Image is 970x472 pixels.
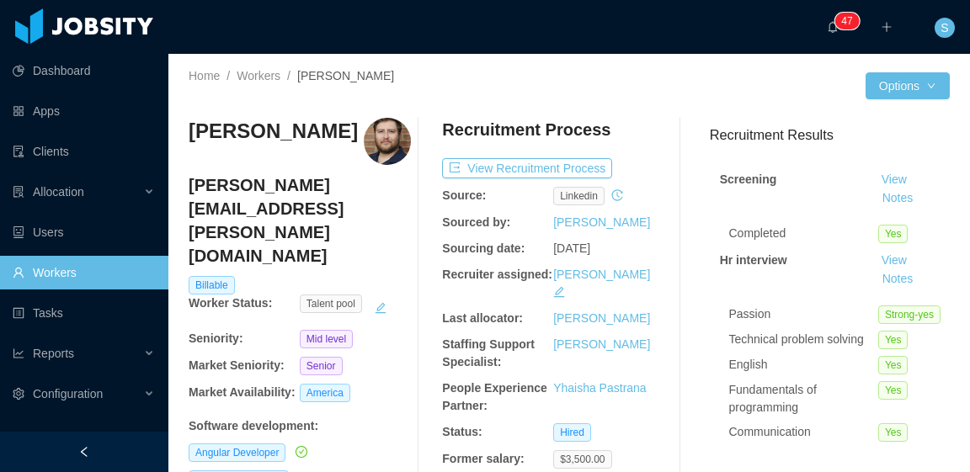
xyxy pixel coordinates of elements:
div: Fundamentals of programming [729,381,878,416]
span: America [300,384,350,402]
h3: [PERSON_NAME] [189,118,358,145]
i: icon: solution [13,186,24,198]
button: Optionsicon: down [866,72,950,99]
h4: [PERSON_NAME][EMAIL_ADDRESS][PERSON_NAME][DOMAIN_NAME] [189,173,411,268]
a: icon: profileTasks [13,296,155,330]
a: icon: exportView Recruitment Process [442,162,612,175]
a: icon: appstoreApps [13,94,155,128]
i: icon: edit [553,286,565,298]
a: icon: check-circle [292,445,307,459]
b: Source: [442,188,486,202]
a: Home [189,69,220,82]
b: Market Seniority: [189,358,285,372]
span: Allocation [33,185,84,199]
i: icon: line-chart [13,347,24,359]
i: icon: bell [827,21,839,33]
span: Angular Developer [189,443,285,462]
strong: Screening [720,172,777,186]
b: Market Availability: [189,385,296,399]
span: Hired [553,423,591,442]
button: edit [374,294,387,321]
b: Recruiter assigned: [442,268,552,281]
i: icon: history [611,189,623,201]
a: [PERSON_NAME] [553,337,650,351]
div: Communication [729,423,878,441]
button: Notes [876,188,920,209]
div: Passion [729,305,878,323]
b: People Experience Partner: [442,381,547,412]
i: icon: plus [881,21,893,33]
a: [PERSON_NAME] [553,311,650,325]
sup: 47 [834,13,859,29]
a: Yhaisha Pastrana [553,381,647,395]
div: Technical problem solving [729,331,878,348]
span: Talent pool [300,294,362,313]
a: icon: auditClients [13,135,155,168]
a: View [876,172,913,186]
span: Reports [33,347,74,360]
a: icon: userWorkers [13,256,155,289]
span: Yes [878,381,909,400]
span: Yes [878,423,909,442]
span: [DATE] [553,241,590,255]
a: [PERSON_NAME] [553,268,650,281]
span: Mid level [300,330,353,348]
b: Sourcing date: [442,241,525,255]
span: $3,500.00 [553,450,611,469]
b: Seniority: [189,331,243,345]
strong: Hr interview [720,253,787,267]
b: Last allocator: [442,311,523,325]
span: Yes [878,356,909,374]
span: Senior [300,357,343,375]
span: Yes [878,331,909,349]
div: Completed [729,225,878,242]
a: icon: robotUsers [13,215,155,249]
b: Software development : [189,419,318,432]
i: icon: check-circle [296,446,307,458]
span: / [227,69,230,82]
span: S [941,18,948,38]
b: Status: [442,425,482,438]
span: / [287,69,290,82]
img: 7ce1a59b-80c6-4b4c-8293-f7bb9c4e38a3_66589632c982c-400w.png [364,118,411,165]
p: 7 [847,13,853,29]
a: [PERSON_NAME] [553,215,650,229]
i: icon: setting [13,388,24,400]
a: icon: pie-chartDashboard [13,54,155,88]
a: Workers [237,69,280,82]
p: 4 [841,13,847,29]
span: [PERSON_NAME] [297,69,394,82]
b: Former salary: [442,452,524,465]
span: Strong-yes [878,305,941,324]
div: English [729,356,878,374]
h4: Recruitment Process [442,118,610,141]
button: icon: exportView Recruitment Process [442,158,612,178]
button: Notes [876,269,920,289]
a: View [876,253,913,267]
span: Billable [189,276,235,294]
b: Staffing Support Specialist: [442,337,535,369]
h3: Recruitment Results [710,125,950,146]
span: Yes [878,225,909,243]
b: Worker Status: [189,296,272,310]
span: linkedin [553,187,605,205]
span: Configuration [33,387,103,400]
b: Sourced by: [442,215,510,229]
